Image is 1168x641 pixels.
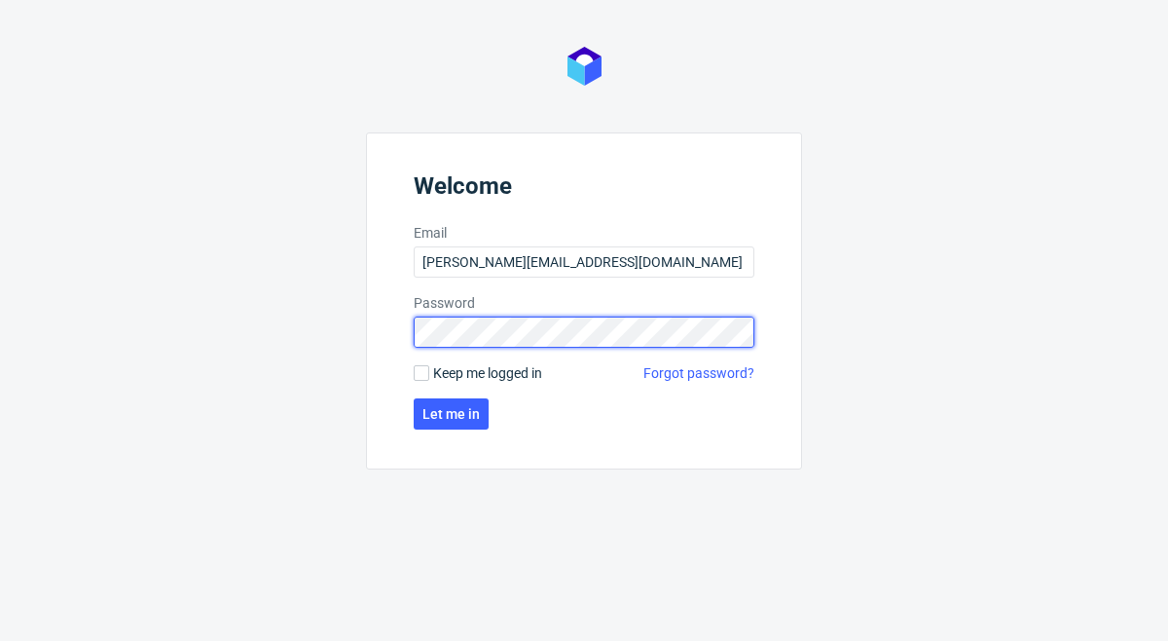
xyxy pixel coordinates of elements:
[414,398,489,430] button: Let me in
[414,172,754,207] header: Welcome
[422,407,480,421] span: Let me in
[643,363,754,383] a: Forgot password?
[414,293,754,313] label: Password
[433,363,542,383] span: Keep me logged in
[414,223,754,243] label: Email
[414,246,754,278] input: you@youremail.com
